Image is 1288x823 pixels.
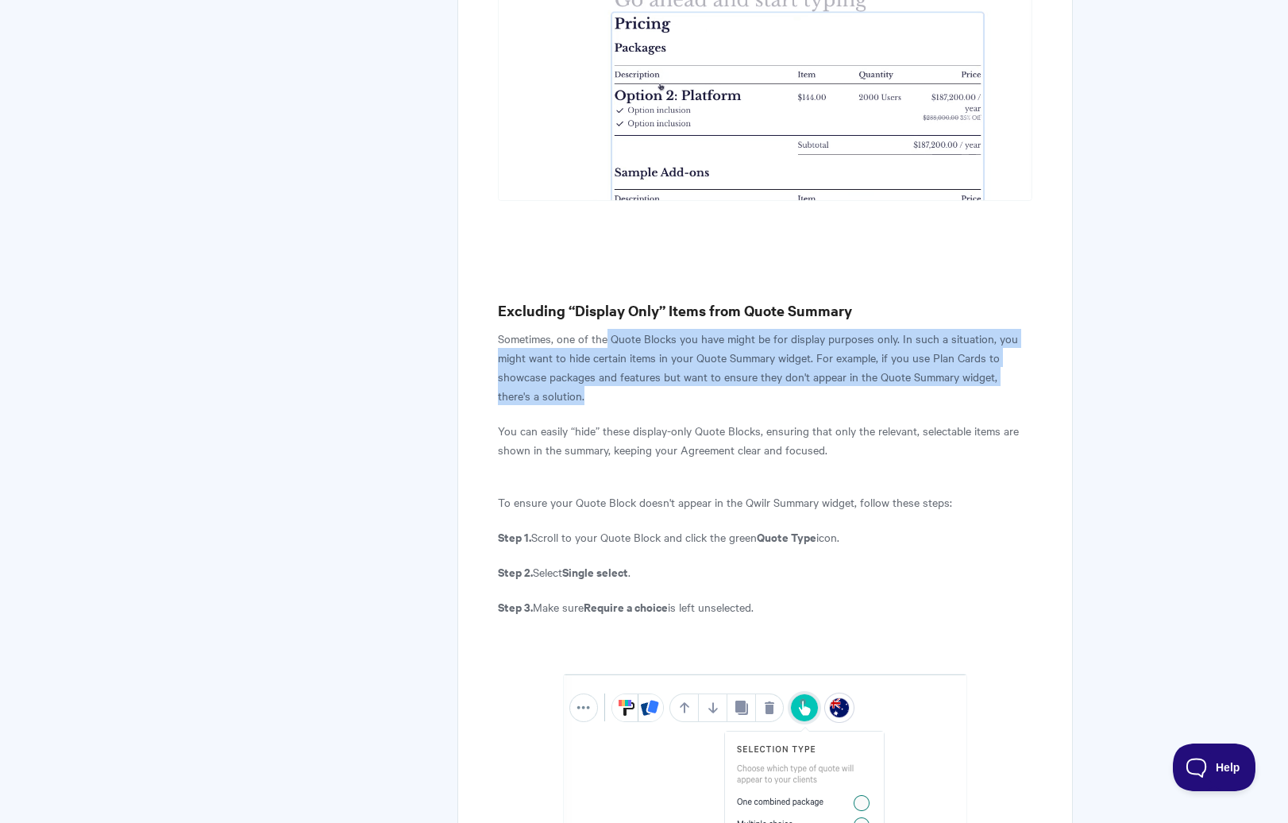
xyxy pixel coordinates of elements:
strong: Single select [562,563,628,580]
iframe: Toggle Customer Support [1173,744,1256,791]
b: Step 1. [498,528,531,545]
p: You can easily “hide” these display-only Quote Blocks, ensuring that only the relevant, selectabl... [498,421,1032,459]
strong: Require a choice [584,598,668,615]
p: Select . [498,562,1032,582]
p: Scroll to your Quote Block and click the green icon. [498,527,1032,547]
p: Make sure is left unselected. [498,597,1032,616]
b: Step 2. [498,563,533,580]
b: Step 3. [498,598,533,615]
h3: Excluding “Display Only” Items from Quote Summary [498,299,1032,322]
strong: Quote Type [757,528,816,545]
p: To ensure your Quote Block doesn't appear in the Qwilr Summary widget, follow these steps: [498,493,1032,512]
p: Sometimes, one of the Quote Blocks you have might be for display purposes only. In such a situati... [498,329,1032,405]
